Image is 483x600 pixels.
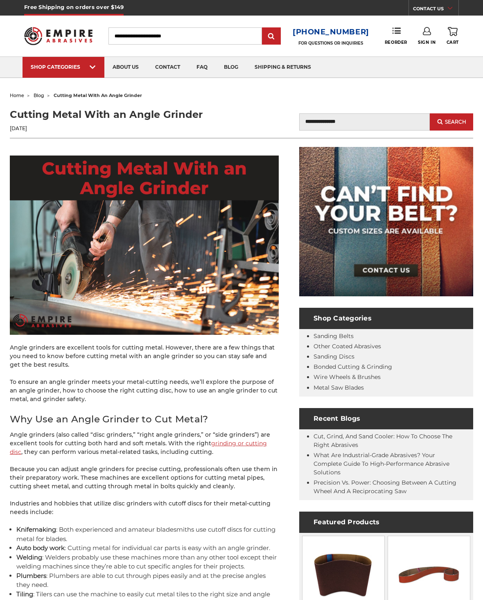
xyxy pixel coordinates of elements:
li: : Welders probably use these machines more than any other tool except their welding machines sinc... [16,553,279,571]
p: Because you can adjust angle grinders for precise cutting, professionals often use them in their ... [10,465,279,491]
a: Sanding Belts [314,332,354,340]
strong: Tiling [16,590,33,598]
a: [PHONE_NUMBER] [293,26,369,38]
a: home [10,92,24,98]
span: Sign In [418,40,436,45]
strong: Knifemaking [16,526,56,533]
a: Cut, Grind, and Sand Cooler: How to Choose the Right Abrasives [314,433,452,449]
li: : Cutting metal for individual car parts is easy with an angle grinder. [16,544,279,553]
p: To ensure an angle grinder meets your metal-cutting needs, we’ll explore the purpose of an angle ... [10,378,279,404]
a: What Are Industrial-Grade Abrasives? Your Complete Guide to High-Performance Abrasive Solutions [314,451,449,476]
span: Search [445,119,466,125]
img: promo banner for custom belts. [299,147,473,296]
input: Submit [263,28,280,45]
a: faq [188,57,216,78]
img: Empire Abrasives [24,23,93,49]
a: Reorder [385,27,407,45]
p: FOR QUESTIONS OR INQUIRIES [293,41,369,46]
a: CONTACT US [413,4,458,16]
img: Blog header - cutting metal with an angle grinder [10,156,279,335]
h4: Shop Categories [299,308,473,329]
h4: Recent Blogs [299,408,473,429]
a: shipping & returns [246,57,319,78]
a: Precision vs. Power: Choosing Between a Cutting Wheel and a Reciprocating Saw [314,479,456,495]
strong: Auto body work [16,544,65,552]
li: : Plumbers are able to cut through pipes easily and at the precise angles they need. [16,571,279,590]
strong: Welding [16,553,42,561]
span: Reorder [385,40,407,45]
a: Sanding Discs [314,353,354,360]
a: blog [34,92,44,98]
p: Industries and hobbies that utilize disc grinders with cutoff discs for their metal-cutting needs... [10,499,279,517]
h4: Featured Products [299,512,473,533]
a: Cart [447,27,459,45]
p: [DATE] [10,125,236,132]
a: blog [216,57,246,78]
a: Bonded Cutting & Grinding [314,363,392,370]
a: Wire Wheels & Brushes [314,373,381,381]
button: Search [430,113,473,131]
a: Other Coated Abrasives [314,343,381,350]
a: about us [104,57,147,78]
p: Angle grinders are excellent tools for cutting metal. However, there are a few things that you ne... [10,343,279,369]
strong: Plumbers [16,572,46,580]
a: Metal Saw Blades [314,384,364,391]
p: Angle grinders (also called “disc grinders,” “right angle grinders,” or “side grinders”) are exce... [10,431,279,456]
span: Cart [447,40,459,45]
li: : Both experienced and amateur bladesmiths use cutoff discs for cutting metal for blades. [16,525,279,544]
div: SHOP CATEGORIES [31,64,96,70]
h1: Cutting Metal With an Angle Grinder [10,107,236,122]
a: contact [147,57,188,78]
h2: Why Use an Angle Grinder to Cut Metal? [10,412,279,426]
span: cutting metal with an angle grinder [54,92,142,98]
